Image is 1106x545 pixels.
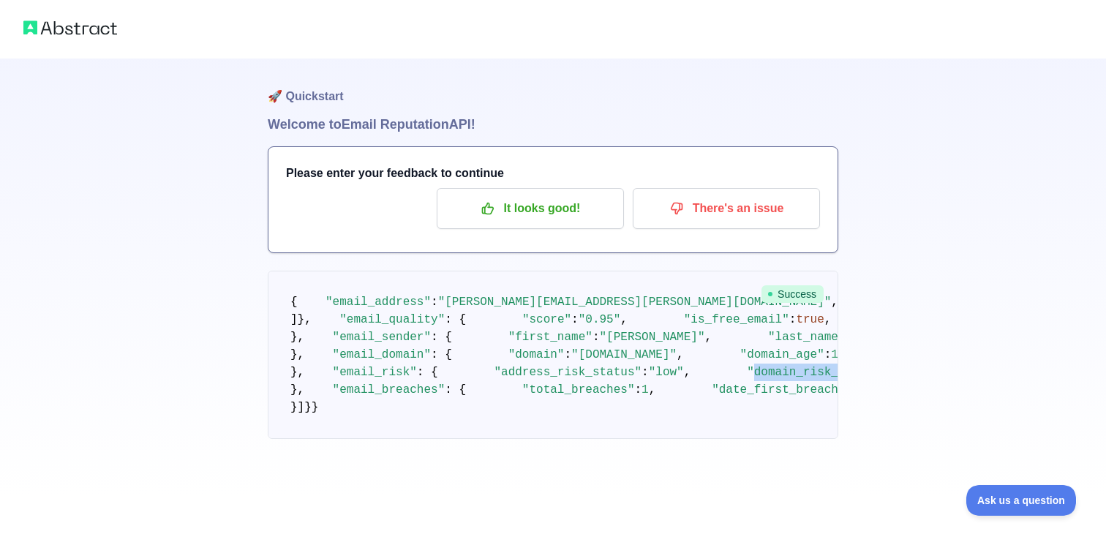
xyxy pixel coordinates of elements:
[431,296,438,309] span: :
[649,383,656,396] span: ,
[633,188,820,229] button: There's an issue
[571,313,579,326] span: :
[571,348,677,361] span: "[DOMAIN_NAME]"
[966,485,1077,516] iframe: Toggle Customer Support
[620,313,628,326] span: ,
[824,348,832,361] span: :
[508,331,592,344] span: "first_name"
[705,331,712,344] span: ,
[740,348,824,361] span: "domain_age"
[333,331,431,344] span: "email_sender"
[564,348,571,361] span: :
[522,313,571,326] span: "score"
[437,188,624,229] button: It looks good!
[508,348,565,361] span: "domain"
[268,114,838,135] h1: Welcome to Email Reputation API!
[712,383,859,396] span: "date_first_breached"
[326,296,431,309] span: "email_address"
[23,18,117,38] img: Abstract logo
[644,196,809,221] p: There's an issue
[445,383,466,396] span: : {
[831,296,838,309] span: ,
[684,313,789,326] span: "is_free_email"
[789,313,797,326] span: :
[634,383,642,396] span: :
[831,348,866,361] span: 11012
[438,296,832,309] span: "[PERSON_NAME][EMAIL_ADDRESS][PERSON_NAME][DOMAIN_NAME]"
[592,331,600,344] span: :
[417,366,438,379] span: : {
[333,383,445,396] span: "email_breaches"
[290,296,298,309] span: {
[333,348,431,361] span: "email_domain"
[522,383,635,396] span: "total_breaches"
[649,366,684,379] span: "low"
[339,313,445,326] span: "email_quality"
[333,366,417,379] span: "email_risk"
[448,196,613,221] p: It looks good!
[677,348,684,361] span: ,
[642,383,649,396] span: 1
[761,285,824,303] span: Success
[599,331,704,344] span: "[PERSON_NAME]"
[684,366,691,379] span: ,
[768,331,846,344] span: "last_name"
[796,313,824,326] span: true
[494,366,642,379] span: "address_risk_status"
[642,366,649,379] span: :
[824,313,832,326] span: ,
[268,59,838,114] h1: 🚀 Quickstart
[445,313,466,326] span: : {
[286,165,820,182] h3: Please enter your feedback to continue
[431,348,452,361] span: : {
[431,331,452,344] span: : {
[747,366,887,379] span: "domain_risk_status"
[579,313,621,326] span: "0.95"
